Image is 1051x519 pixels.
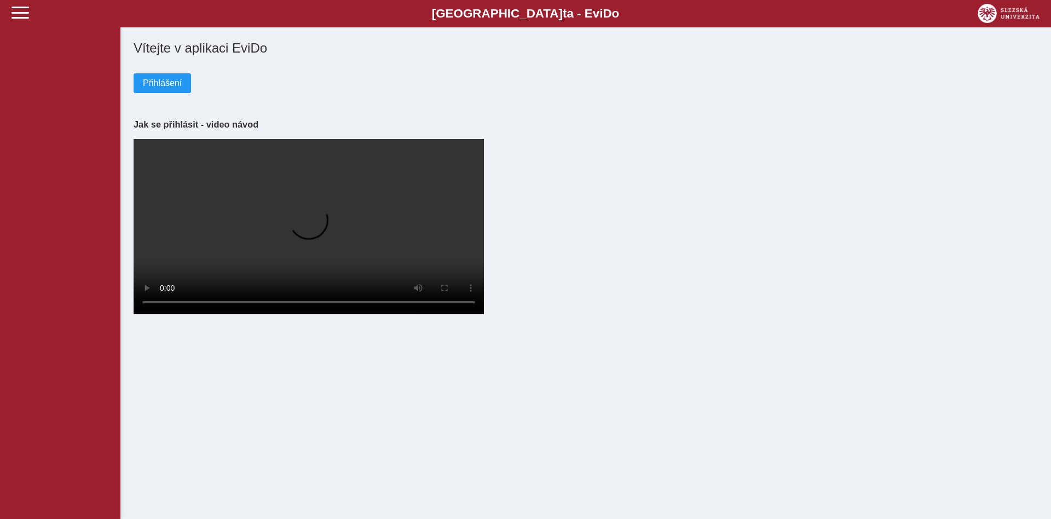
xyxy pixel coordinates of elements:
h1: Vítejte v aplikaci EviDo [134,41,1038,56]
span: D [603,7,611,20]
span: o [612,7,620,20]
video: Your browser does not support the video tag. [134,139,484,314]
span: t [563,7,567,20]
span: Přihlášení [143,78,182,88]
img: logo_web_su.png [978,4,1040,23]
button: Přihlášení [134,73,191,93]
b: [GEOGRAPHIC_DATA] a - Evi [33,7,1018,21]
h3: Jak se přihlásit - video návod [134,119,1038,130]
